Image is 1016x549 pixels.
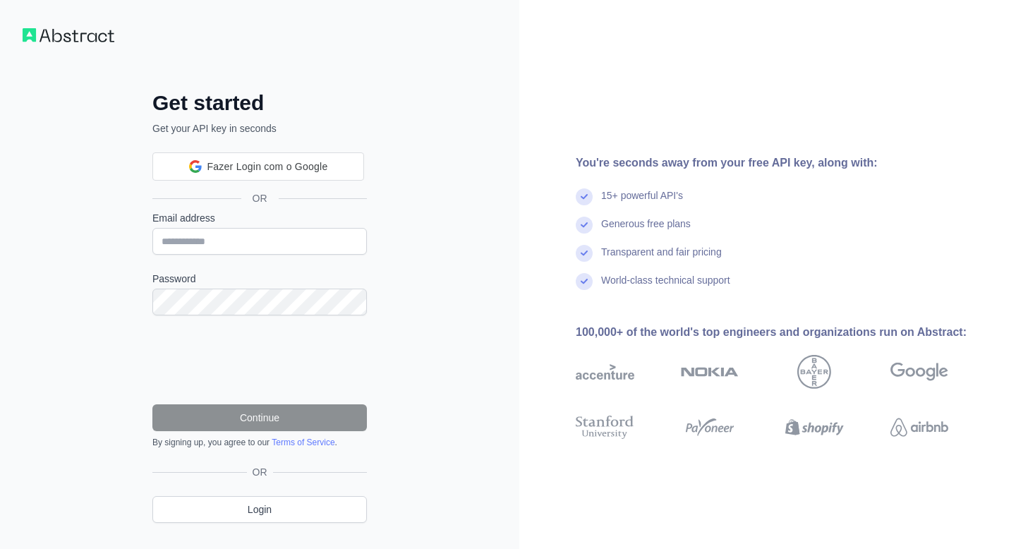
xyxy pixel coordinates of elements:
h2: Get started [152,90,367,116]
a: Login [152,496,367,523]
img: check mark [576,188,593,205]
img: stanford university [576,413,634,442]
img: nokia [681,355,739,389]
div: By signing up, you agree to our . [152,437,367,448]
div: You're seconds away from your free API key, along with: [576,155,993,171]
img: check mark [576,273,593,290]
div: Fazer Login com o Google [152,152,364,181]
span: OR [247,465,273,479]
img: check mark [576,217,593,234]
label: Password [152,272,367,286]
img: bayer [797,355,831,389]
div: World-class technical support [601,273,730,301]
div: Generous free plans [601,217,691,245]
button: Continue [152,404,367,431]
img: payoneer [681,413,739,442]
iframe: reCAPTCHA [152,332,367,387]
p: Get your API key in seconds [152,121,367,135]
a: Terms of Service [272,438,334,447]
label: Email address [152,211,367,225]
img: airbnb [890,413,949,442]
img: check mark [576,245,593,262]
img: accenture [576,355,634,389]
div: 15+ powerful API's [601,188,683,217]
img: google [890,355,949,389]
div: Transparent and fair pricing [601,245,722,273]
span: OR [241,191,279,205]
div: 100,000+ of the world's top engineers and organizations run on Abstract: [576,324,993,341]
img: shopify [785,413,844,442]
img: Workflow [23,28,114,42]
span: Fazer Login com o Google [207,159,328,174]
